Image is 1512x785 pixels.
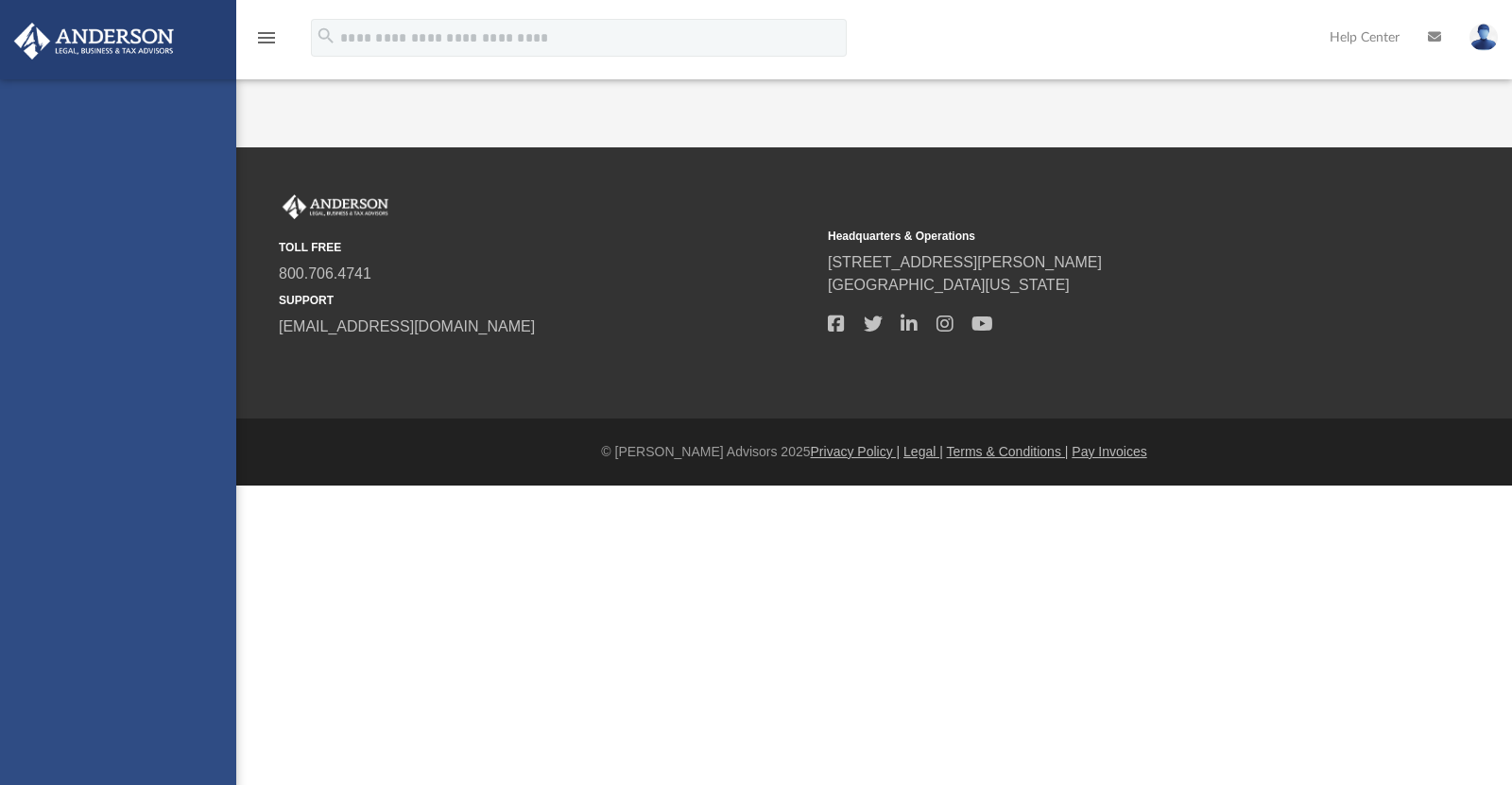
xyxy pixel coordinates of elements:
[279,195,392,219] img: Anderson Advisors Platinum Portal
[255,26,278,49] i: menu
[1072,444,1146,459] a: Pay Invoices
[811,444,901,459] a: Privacy Policy |
[9,23,180,60] img: Anderson Advisors Platinum Portal
[279,292,815,309] small: SUPPORT
[316,26,336,46] i: search
[903,444,943,459] a: Legal |
[828,254,1102,270] a: [STREET_ADDRESS][PERSON_NAME]
[279,265,371,282] a: 800.706.4741
[947,444,1069,459] a: Terms & Conditions |
[828,228,1364,245] small: Headquarters & Operations
[828,277,1070,293] a: [GEOGRAPHIC_DATA][US_STATE]
[279,239,815,256] small: TOLL FREE
[279,318,535,334] a: [EMAIL_ADDRESS][DOMAIN_NAME]
[255,36,278,49] a: menu
[1469,24,1498,51] img: User Pic
[236,442,1512,462] div: © [PERSON_NAME] Advisors 2025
